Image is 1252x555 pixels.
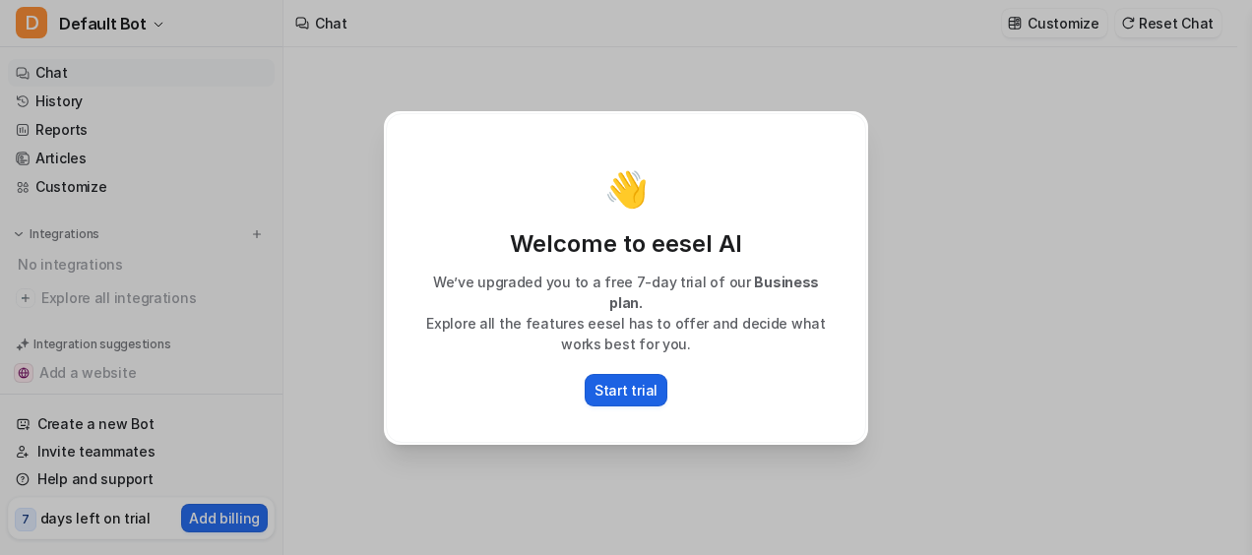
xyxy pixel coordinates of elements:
p: Explore all the features eesel has to offer and decide what works best for you. [407,313,845,354]
button: Start trial [585,374,667,406]
p: Start trial [595,380,657,401]
p: Welcome to eesel AI [407,228,845,260]
p: 👋 [604,169,649,209]
p: We’ve upgraded you to a free 7-day trial of our [407,272,845,313]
